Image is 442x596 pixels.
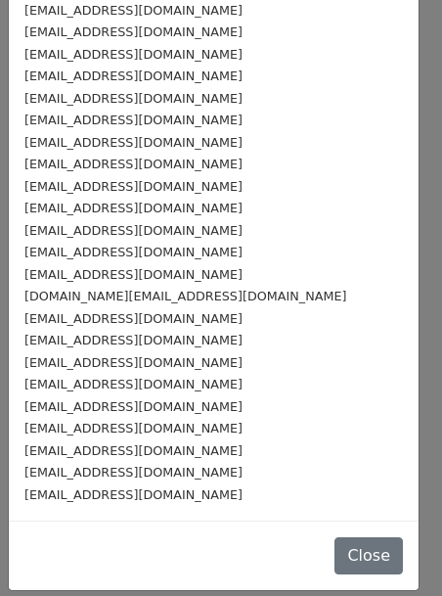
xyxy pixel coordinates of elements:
small: [EMAIL_ADDRESS][DOMAIN_NAME] [24,3,243,18]
small: [EMAIL_ADDRESS][DOMAIN_NAME] [24,179,243,194]
small: [EMAIL_ADDRESS][DOMAIN_NAME] [24,201,243,215]
small: [EMAIL_ADDRESS][DOMAIN_NAME] [24,245,243,259]
small: [EMAIL_ADDRESS][DOMAIN_NAME] [24,47,243,62]
small: [EMAIL_ADDRESS][DOMAIN_NAME] [24,69,243,83]
small: [EMAIL_ADDRESS][DOMAIN_NAME] [24,399,243,414]
small: [EMAIL_ADDRESS][DOMAIN_NAME] [24,157,243,171]
small: [DOMAIN_NAME][EMAIL_ADDRESS][DOMAIN_NAME] [24,289,346,303]
small: [EMAIL_ADDRESS][DOMAIN_NAME] [24,377,243,391]
small: [EMAIL_ADDRESS][DOMAIN_NAME] [24,311,243,326]
small: [EMAIL_ADDRESS][DOMAIN_NAME] [24,24,243,39]
iframe: Chat Widget [344,502,442,596]
small: [EMAIL_ADDRESS][DOMAIN_NAME] [24,333,243,347]
small: [EMAIL_ADDRESS][DOMAIN_NAME] [24,487,243,502]
small: [EMAIL_ADDRESS][DOMAIN_NAME] [24,135,243,150]
small: [EMAIL_ADDRESS][DOMAIN_NAME] [24,355,243,370]
small: [EMAIL_ADDRESS][DOMAIN_NAME] [24,465,243,480]
small: [EMAIL_ADDRESS][DOMAIN_NAME] [24,443,243,458]
button: Close [334,537,403,574]
small: [EMAIL_ADDRESS][DOMAIN_NAME] [24,421,243,436]
small: [EMAIL_ADDRESS][DOMAIN_NAME] [24,113,243,127]
small: [EMAIL_ADDRESS][DOMAIN_NAME] [24,91,243,106]
small: [EMAIL_ADDRESS][DOMAIN_NAME] [24,223,243,238]
small: [EMAIL_ADDRESS][DOMAIN_NAME] [24,267,243,282]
